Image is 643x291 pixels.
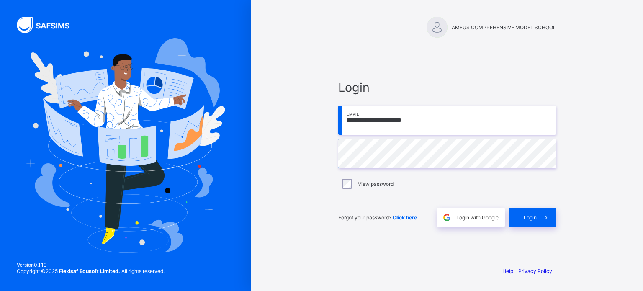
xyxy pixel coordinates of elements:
[358,181,394,187] label: View password
[338,80,556,95] span: Login
[502,268,513,274] a: Help
[456,214,499,221] span: Login with Google
[452,24,556,31] span: AMFUS COMPREHENSIVE MODEL SCHOOL
[338,214,417,221] span: Forgot your password?
[17,262,165,268] span: Version 0.1.19
[59,268,120,274] strong: Flexisaf Edusoft Limited.
[393,214,417,221] a: Click here
[17,17,80,33] img: SAFSIMS Logo
[518,268,552,274] a: Privacy Policy
[524,214,537,221] span: Login
[442,213,452,222] img: google.396cfc9801f0270233282035f929180a.svg
[17,268,165,274] span: Copyright © 2025 All rights reserved.
[26,38,225,252] img: Hero Image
